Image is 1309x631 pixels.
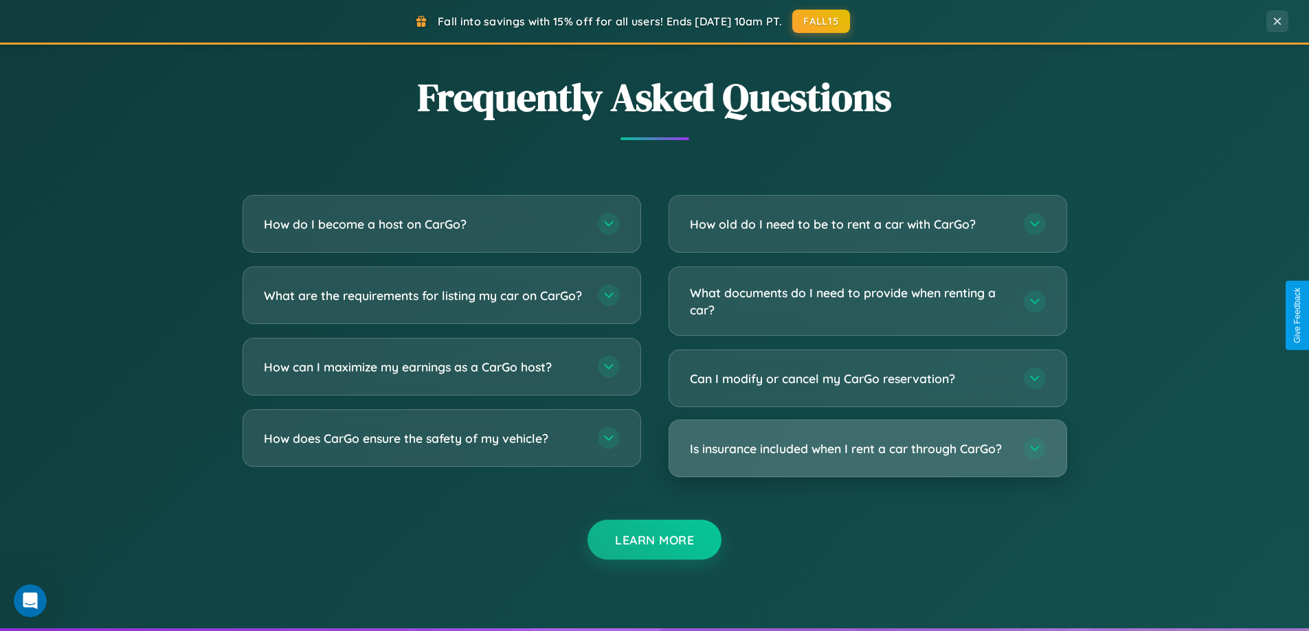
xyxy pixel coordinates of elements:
[264,430,584,447] h3: How does CarGo ensure the safety of my vehicle?
[264,358,584,376] h3: How can I maximize my earnings as a CarGo host?
[1293,288,1302,343] div: Give Feedback
[690,440,1010,457] h3: Is insurance included when I rent a car through CarGo?
[690,370,1010,387] h3: Can I modify or cancel my CarGo reservation?
[243,71,1067,124] h2: Frequently Asked Questions
[588,520,721,560] button: Learn More
[792,10,850,33] button: FALL15
[14,584,47,617] iframe: Intercom live chat
[690,216,1010,233] h3: How old do I need to be to rent a car with CarGo?
[264,216,584,233] h3: How do I become a host on CarGo?
[438,14,782,28] span: Fall into savings with 15% off for all users! Ends [DATE] 10am PT.
[264,287,584,304] h3: What are the requirements for listing my car on CarGo?
[690,284,1010,318] h3: What documents do I need to provide when renting a car?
